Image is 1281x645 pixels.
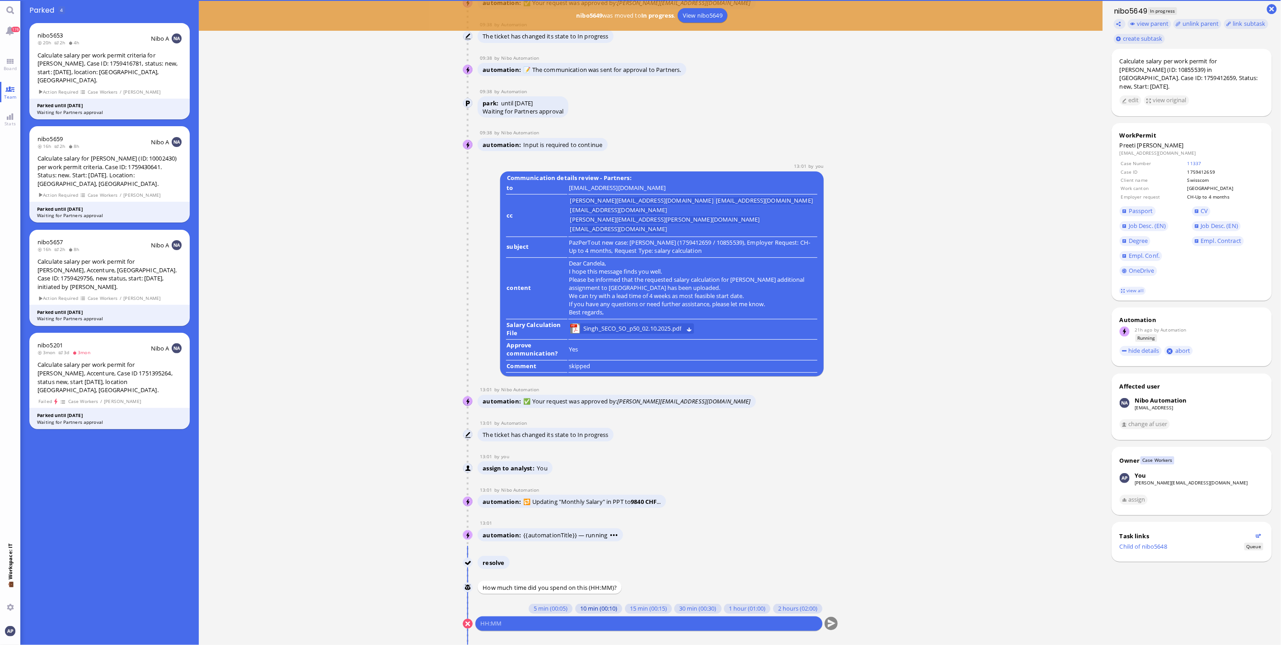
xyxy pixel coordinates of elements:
[463,397,473,407] img: Nibo Automation
[68,246,82,252] span: 8h
[37,212,182,219] div: Waiting for Partners approval
[569,184,666,192] runbook-parameter-view: [EMAIL_ADDRESS][DOMAIN_NAME]
[501,129,539,136] span: automation@nibo.ai
[38,257,182,291] div: Calculate salary per work permit for [PERSON_NAME], Accenture, [GEOGRAPHIC_DATA]. Case ID: 175942...
[569,275,817,292] p: Please be informed that the requested salary calculation for [PERSON_NAME] additional assignment ...
[38,398,52,405] span: Failed
[794,163,809,169] span: 13:01
[37,309,182,316] div: Parked until [DATE]
[506,238,567,258] td: subject
[1120,266,1157,276] a: OneDrive
[716,197,813,204] li: [EMAIL_ADDRESS][DOMAIN_NAME]
[1144,95,1189,105] button: view original
[1192,206,1211,216] a: CV
[87,294,118,302] span: Case Workers
[38,51,182,85] div: Calculate salary per work permit criteria for [PERSON_NAME], Case ID: 1759416781, status: new, st...
[100,398,103,405] span: /
[1119,287,1145,294] a: view all
[1120,57,1264,90] div: Calculate salary per work permit for [PERSON_NAME] (ID: 10855539) in [GEOGRAPHIC_DATA]. Case ID: ...
[37,419,182,426] div: Waiting for Partners approval
[37,109,182,116] div: Waiting for Partners approval
[7,580,14,600] span: 💼 Workspace: IT
[483,559,505,567] span: resolve
[724,604,770,614] button: 1 hour (01:00)
[151,241,169,249] span: Nibo A
[1136,334,1158,342] span: Running
[494,420,502,426] span: by
[463,65,473,75] img: Nibo Automation
[37,206,182,213] div: Parked until [DATE]
[1121,168,1186,175] td: Case ID
[641,11,674,19] b: In progress
[38,135,63,143] a: nibo5659
[1161,327,1187,333] span: automation@bluelakelegal.com
[1121,185,1186,192] td: Work canton
[38,238,63,246] a: nibo5657
[1192,221,1241,231] a: Job Desc. (EN)
[38,349,58,356] span: 3mon
[172,240,182,250] img: NA
[38,143,54,149] span: 16h
[524,66,681,74] span: 📝 The communication was sent for approval to Partners.
[483,32,609,40] span: The ticket has changed its state to In progress
[480,453,494,460] span: 13:01
[1135,396,1187,404] div: Nibo Automation
[68,398,99,405] span: Case Workers
[87,191,118,199] span: Case Workers
[569,300,817,308] p: If you have any questions or need further assistance, please let me know.
[1173,19,1221,29] button: unlink parent
[1135,479,1248,486] a: [PERSON_NAME][EMAIL_ADDRESS][DOMAIN_NAME]
[1224,19,1268,29] task-group-action-menu: link subtask
[1120,131,1264,139] div: WorkPermit
[172,137,182,147] img: NA
[480,55,494,61] span: 09:38
[1120,382,1160,390] div: Affected user
[494,386,502,393] span: by
[483,66,524,74] span: automation
[480,520,494,526] span: 13:01
[151,138,169,146] span: Nibo A
[1120,95,1142,105] button: edit
[570,216,760,223] li: [PERSON_NAME][EMAIL_ADDRESS][PERSON_NAME][DOMAIN_NAME]
[172,343,182,353] img: NA
[1244,543,1263,550] span: Status
[1112,6,1148,16] h1: nibo5649
[463,558,473,568] img: Nibo
[58,349,72,356] span: 3d
[38,31,63,39] a: nibo5653
[38,360,182,394] div: Calculate salary per work permit for [PERSON_NAME], Accenture, Case ID 1751395264, status new, st...
[1233,19,1266,28] span: link subtask
[570,197,713,204] li: [PERSON_NAME][EMAIL_ADDRESS][DOMAIN_NAME]
[1120,346,1162,356] button: hide details
[1120,473,1130,483] img: You
[1121,193,1186,200] td: Employer request
[610,531,613,539] span: •
[1114,19,1126,29] button: Copy ticket nibo5649 link to clipboard
[1120,206,1156,216] a: Passport
[1120,141,1136,149] span: Preeti
[1,65,19,71] span: Board
[1187,185,1263,192] td: [GEOGRAPHIC_DATA]
[480,420,494,426] span: 13:01
[1120,251,1162,261] a: Empl. Conf.
[119,191,122,199] span: /
[172,33,182,43] img: NA
[569,345,578,353] span: Yes
[501,420,527,426] span: automation@bluelakelegal.com
[1256,533,1262,539] button: Show flow diagram
[1154,327,1159,333] span: by
[1135,471,1146,479] div: You
[501,453,509,460] span: anand.pazhenkottil@bluelakelegal.com
[816,163,823,169] span: anand.pazhenkottil@bluelakelegal.com
[1187,160,1201,166] a: 11337
[1201,207,1208,215] span: CV
[480,619,817,629] input: HH:MM
[1114,34,1165,44] button: create subtask
[678,8,727,23] a: View nibo5649
[1120,316,1264,324] div: Automation
[1120,495,1148,505] button: assign
[506,195,567,237] td: cc
[463,140,473,150] img: Nibo Automation
[524,397,751,405] span: ✅ Your request was approved by:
